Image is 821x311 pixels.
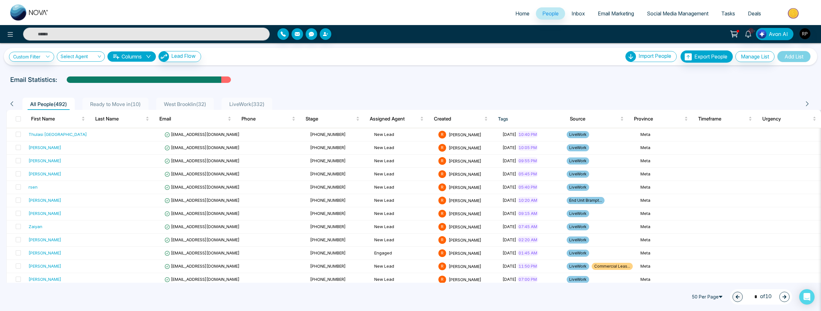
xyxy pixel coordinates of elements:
[681,50,733,63] button: Export People
[503,224,516,229] span: [DATE]
[372,247,436,260] td: Engaged
[517,236,538,243] span: 02:20 AM
[449,145,481,150] span: [PERSON_NAME]
[438,262,446,270] span: R
[515,10,529,17] span: Home
[165,211,240,216] span: [EMAIL_ADDRESS][DOMAIN_NAME]
[165,263,240,269] span: [EMAIL_ADDRESS][DOMAIN_NAME]
[310,224,346,229] span: [PHONE_NUMBER]
[517,250,538,256] span: 01:45 AM
[750,292,772,301] span: of 10
[429,110,493,128] th: Created
[748,10,761,17] span: Deals
[517,197,538,203] span: 10:20 AM
[756,28,793,40] button: Avon AI
[693,110,757,128] th: Timeframe
[694,53,727,60] span: Export People
[241,115,291,123] span: Phone
[449,132,481,137] span: [PERSON_NAME]
[158,51,201,62] button: Lead Flow
[438,157,446,165] span: R
[29,236,61,243] div: [PERSON_NAME]
[503,263,516,269] span: [DATE]
[567,263,589,270] span: LiveWork
[434,115,483,123] span: Created
[310,145,346,150] span: [PHONE_NUMBER]
[26,110,90,128] th: First Name
[154,110,236,128] th: Email
[438,249,446,257] span: R
[565,7,591,20] a: Inbox
[372,220,436,234] td: New Lead
[310,211,346,216] span: [PHONE_NUMBER]
[517,157,538,164] span: 09:55 PM
[29,276,61,282] div: [PERSON_NAME]
[165,198,240,203] span: [EMAIL_ADDRESS][DOMAIN_NAME]
[771,6,817,21] img: Market-place.gif
[438,144,446,152] span: R
[372,273,436,286] td: New Lead
[592,263,633,270] span: Commercial Leas...
[638,273,702,286] td: Meta
[503,250,516,255] span: [DATE]
[741,7,767,20] a: Deals
[310,198,346,203] span: [PHONE_NUMBER]
[567,131,589,138] span: LiveWork
[567,276,589,283] span: LiveWork
[503,132,516,137] span: [DATE]
[29,171,61,177] div: [PERSON_NAME]
[372,260,436,273] td: New Lead
[517,144,538,151] span: 10:05 PM
[95,115,144,123] span: Last Name
[29,263,61,269] div: [PERSON_NAME]
[493,110,565,128] th: Tags
[438,276,446,283] span: R
[159,51,169,62] img: Lead Flow
[449,277,481,282] span: [PERSON_NAME]
[9,52,54,62] a: Custom Filter
[165,132,240,137] span: [EMAIL_ADDRESS][DOMAIN_NAME]
[310,132,346,137] span: [PHONE_NUMBER]
[449,198,481,203] span: [PERSON_NAME]
[638,220,702,234] td: Meta
[165,171,240,176] span: [EMAIL_ADDRESS][DOMAIN_NAME]
[372,168,436,181] td: New Lead
[438,197,446,204] span: R
[29,223,42,230] div: Zaiyan
[29,144,61,151] div: [PERSON_NAME]
[300,110,365,128] th: Stage
[567,144,589,151] span: LiveWork
[310,158,346,163] span: [PHONE_NUMBER]
[449,184,481,190] span: [PERSON_NAME]
[639,53,671,59] span: Import People
[567,171,589,178] span: LiveWork
[638,247,702,260] td: Meta
[365,110,429,128] th: Assigned Agent
[567,250,589,257] span: LiveWork
[438,236,446,244] span: R
[165,237,240,242] span: [EMAIL_ADDRESS][DOMAIN_NAME]
[146,54,151,59] span: down
[236,110,300,128] th: Phone
[449,158,481,163] span: [PERSON_NAME]
[438,183,446,191] span: R
[721,10,735,17] span: Tasks
[372,155,436,168] td: New Lead
[372,194,436,207] td: New Lead
[591,7,640,20] a: Email Marketing
[638,207,702,220] td: Meta
[715,7,741,20] a: Tasks
[762,115,811,123] span: Urgency
[503,158,516,163] span: [DATE]
[310,263,346,269] span: [PHONE_NUMBER]
[310,237,346,242] span: [PHONE_NUMBER]
[517,131,538,138] span: 10:40 PM
[647,10,708,17] span: Social Media Management
[517,210,538,217] span: 09:15 AM
[634,115,683,123] span: Province
[29,157,61,164] div: [PERSON_NAME]
[748,28,754,34] span: 10+
[509,7,536,20] a: Home
[88,101,143,107] span: Ready to Move in ( 10 )
[161,101,209,107] span: West Brooklin ( 32 )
